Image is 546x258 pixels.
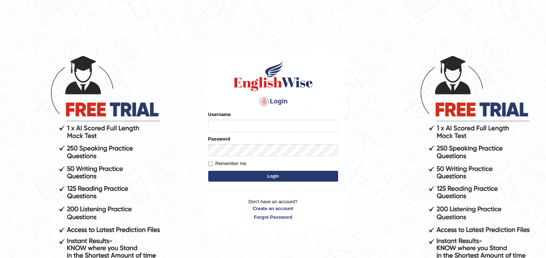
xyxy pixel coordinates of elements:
label: Password [208,135,230,142]
a: Forgot Password [208,214,338,221]
p: Don't have an account? [208,198,338,221]
button: Login [208,171,338,182]
input: Remember me [208,161,213,166]
a: Create an account [208,205,338,212]
label: Username [208,111,231,118]
label: Remember me [208,160,246,167]
h4: Login [208,96,338,107]
img: Logo of English Wise sign in for intelligent practice with AI [232,60,314,92]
